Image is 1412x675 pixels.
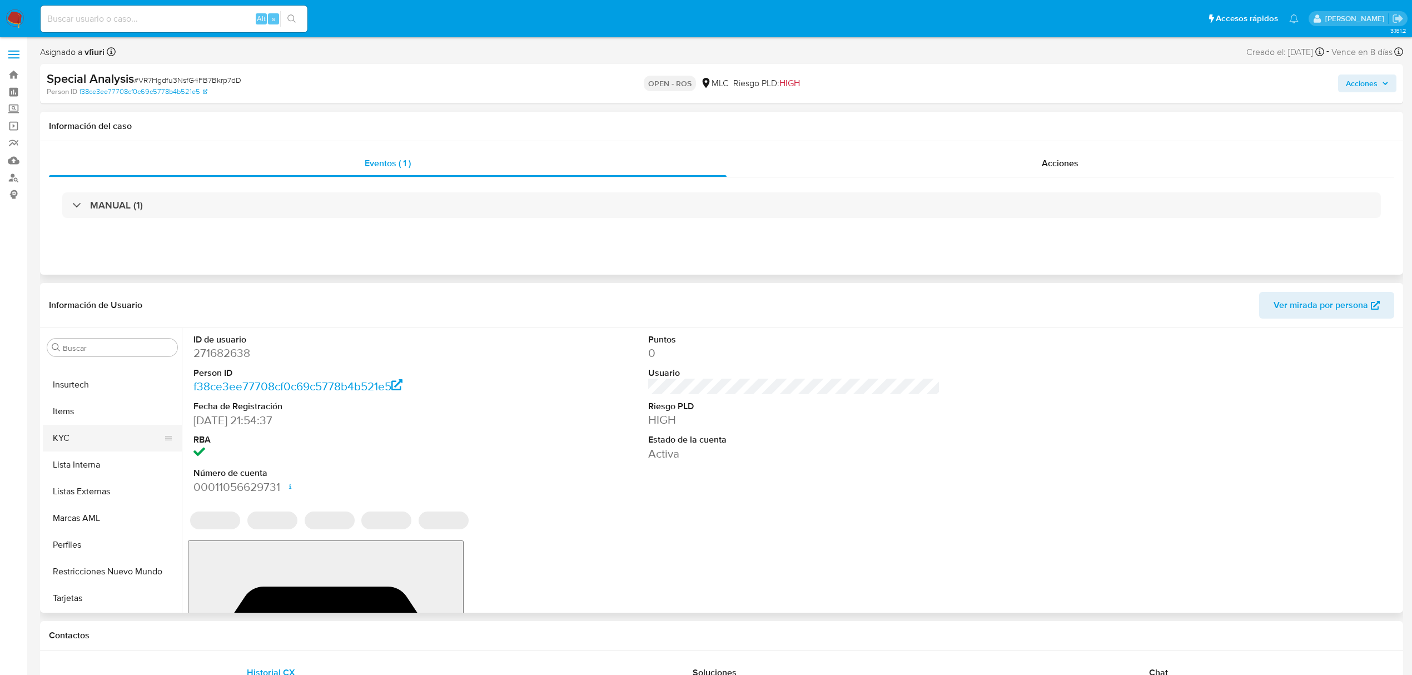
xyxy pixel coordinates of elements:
[49,300,142,311] h1: Información de Usuario
[52,343,61,352] button: Buscar
[280,11,303,27] button: search-icon
[193,479,485,495] dd: 00011056629731
[47,70,134,87] b: Special Analysis
[648,412,940,428] dd: HIGH
[648,434,940,446] dt: Estado de la cuenta
[193,400,485,413] dt: Fecha de Registración
[648,334,940,346] dt: Puntos
[193,367,485,379] dt: Person ID
[193,378,403,394] a: f38ce3ee77708cf0c69c5778b4b521e5
[43,532,182,558] button: Perfiles
[1259,292,1394,319] button: Ver mirada por persona
[43,558,182,585] button: Restricciones Nuevo Mundo
[43,451,182,478] button: Lista Interna
[43,478,182,505] button: Listas Externas
[1392,13,1404,24] a: Salir
[43,505,182,532] button: Marcas AML
[43,585,182,612] button: Tarjetas
[644,76,696,91] p: OPEN - ROS
[1346,75,1378,92] span: Acciones
[47,87,77,97] b: Person ID
[193,467,485,479] dt: Número de cuenta
[648,400,940,413] dt: Riesgo PLD
[1289,14,1299,23] a: Notificaciones
[1216,13,1278,24] span: Accesos rápidos
[257,13,266,24] span: Alt
[193,413,485,428] dd: [DATE] 21:54:37
[272,13,275,24] span: s
[41,12,307,26] input: Buscar usuario o caso...
[134,75,241,86] span: # VR7Hgdfu3NsfG4FB7Bkrp7dD
[43,371,182,398] button: Insurtech
[779,77,800,90] span: HIGH
[1325,13,1388,24] p: valentina.fiuri@mercadolibre.com
[1246,44,1324,59] div: Creado el: [DATE]
[62,192,1381,218] div: MANUAL (1)
[648,446,940,461] dd: Activa
[49,630,1394,641] h1: Contactos
[648,367,940,379] dt: Usuario
[1326,44,1329,59] span: -
[82,46,105,58] b: vfiuri
[43,398,182,425] button: Items
[43,425,173,451] button: KYC
[40,46,105,58] span: Asignado a
[193,334,485,346] dt: ID de usuario
[49,121,1394,132] h1: Información del caso
[1042,157,1078,170] span: Acciones
[90,199,143,211] h3: MANUAL (1)
[1331,46,1393,58] span: Vence en 8 días
[365,157,411,170] span: Eventos ( 1 )
[63,343,173,353] input: Buscar
[193,434,485,446] dt: RBA
[1274,292,1368,319] span: Ver mirada por persona
[700,77,729,90] div: MLC
[79,87,207,97] a: f38ce3ee77708cf0c69c5778b4b521e5
[648,345,940,361] dd: 0
[733,77,800,90] span: Riesgo PLD:
[1338,75,1396,92] button: Acciones
[193,345,485,361] dd: 271682638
